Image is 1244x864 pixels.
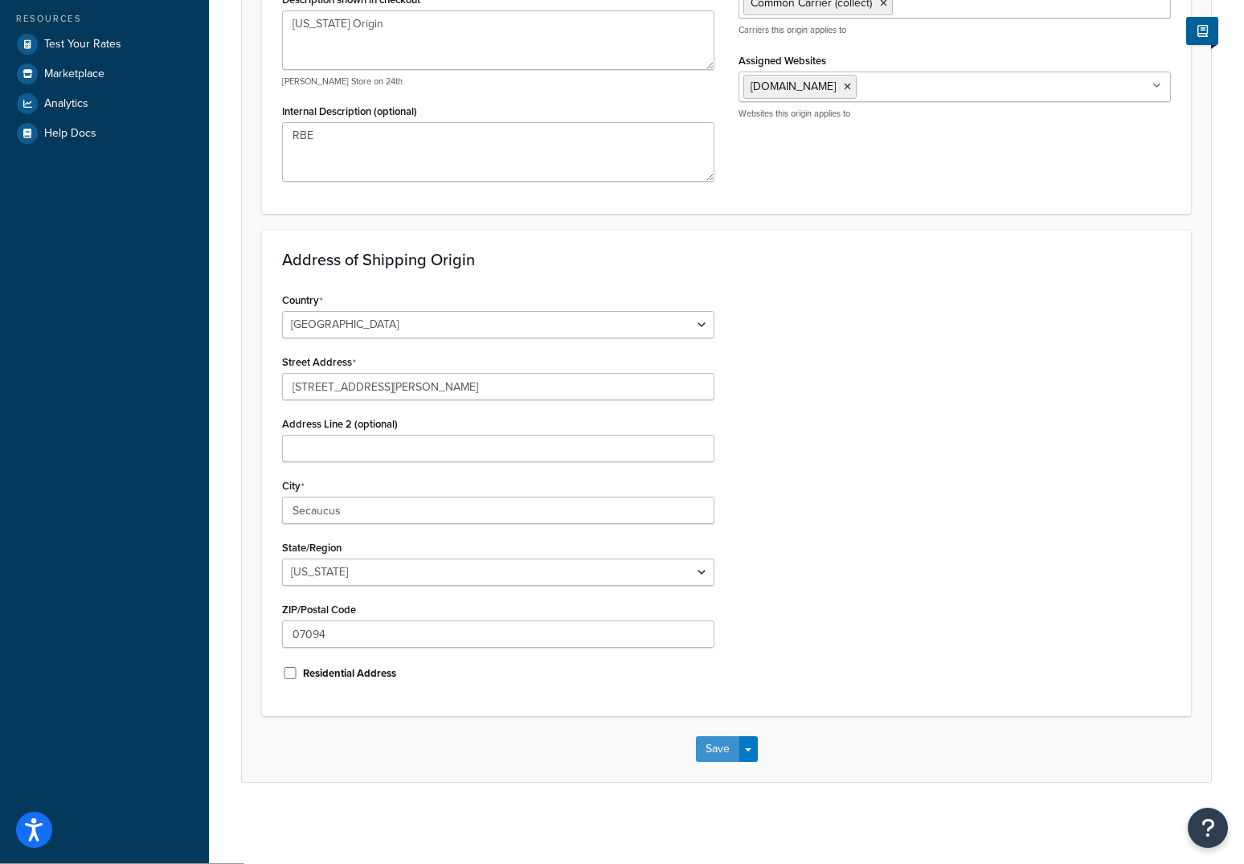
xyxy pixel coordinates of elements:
[1186,17,1218,45] button: Show Help Docs
[282,251,1171,268] h3: Address of Shipping Origin
[282,480,305,493] label: City
[282,418,398,430] label: Address Line 2 (optional)
[282,294,323,307] label: Country
[282,76,714,88] p: [PERSON_NAME] Store on 24th
[739,55,826,67] label: Assigned Websites
[44,127,96,141] span: Help Docs
[282,542,342,554] label: State/Region
[44,68,104,81] span: Marketplace
[751,78,836,95] span: [DOMAIN_NAME]
[282,105,417,117] label: Internal Description (optional)
[12,119,197,148] a: Help Docs
[12,89,197,118] a: Analytics
[282,10,714,70] textarea: [US_STATE] Origin
[739,108,1171,120] p: Websites this origin applies to
[12,12,197,26] div: Resources
[1188,808,1228,848] button: Open Resource Center
[696,736,739,762] button: Save
[44,97,88,111] span: Analytics
[282,356,356,369] label: Street Address
[303,666,396,681] label: Residential Address
[12,30,197,59] a: Test Your Rates
[282,604,356,616] label: ZIP/Postal Code
[12,59,197,88] a: Marketplace
[739,24,1171,36] p: Carriers this origin applies to
[44,38,121,51] span: Test Your Rates
[282,122,714,182] textarea: RBE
